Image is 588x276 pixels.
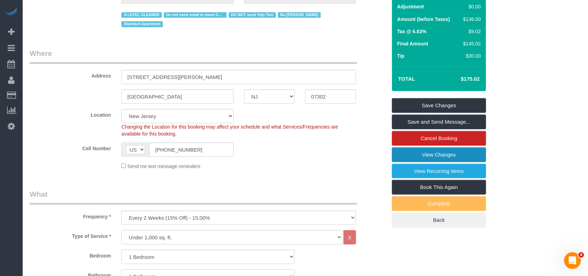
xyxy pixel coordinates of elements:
[149,143,233,157] input: Cell Number
[121,89,233,104] input: City
[24,143,116,152] label: Cell Number
[127,164,200,169] span: Send me text message reminders
[229,12,276,18] span: DO NOT send Yelp Text
[460,40,481,47] div: $145.02
[24,70,116,79] label: Address
[397,40,428,47] label: Final Amount
[392,98,486,113] a: Save Changes
[392,115,486,129] a: Save and Send Message...
[397,28,427,35] label: Tax @ 6.63%
[24,109,116,118] label: Location
[392,147,486,162] a: View Changes
[579,252,584,258] span: 4
[278,12,321,18] span: No [PERSON_NAME]
[460,52,481,59] div: $30.00
[30,189,357,205] legend: What
[397,3,424,10] label: Adjustment
[392,164,486,179] a: View Recurring Items
[121,21,163,27] span: Standard Apartment
[392,131,486,146] a: Cancel Booking
[564,252,581,269] iframe: Intercom live chat
[440,76,480,82] h4: $175.02
[397,52,405,59] label: Tip
[121,124,338,137] span: Changing the Location for this booking may affect your schedule and what Services/Frequencies are...
[30,48,357,64] legend: Where
[24,250,116,259] label: Bedroom
[460,28,481,35] div: $9.02
[397,16,450,23] label: Amount (before Taxes)
[4,7,18,17] img: Automaid Logo
[24,230,116,240] label: Type of Service *
[121,12,161,18] span: A LEVEL CLEANER
[392,213,486,227] a: Back
[460,16,481,23] div: $136.00
[305,89,356,104] input: Zip Code
[164,12,227,18] span: Do not send email to leave Google review
[24,211,116,220] label: Frequency *
[392,180,486,195] a: Book This Again
[460,3,481,10] div: $0.00
[398,76,415,82] strong: Total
